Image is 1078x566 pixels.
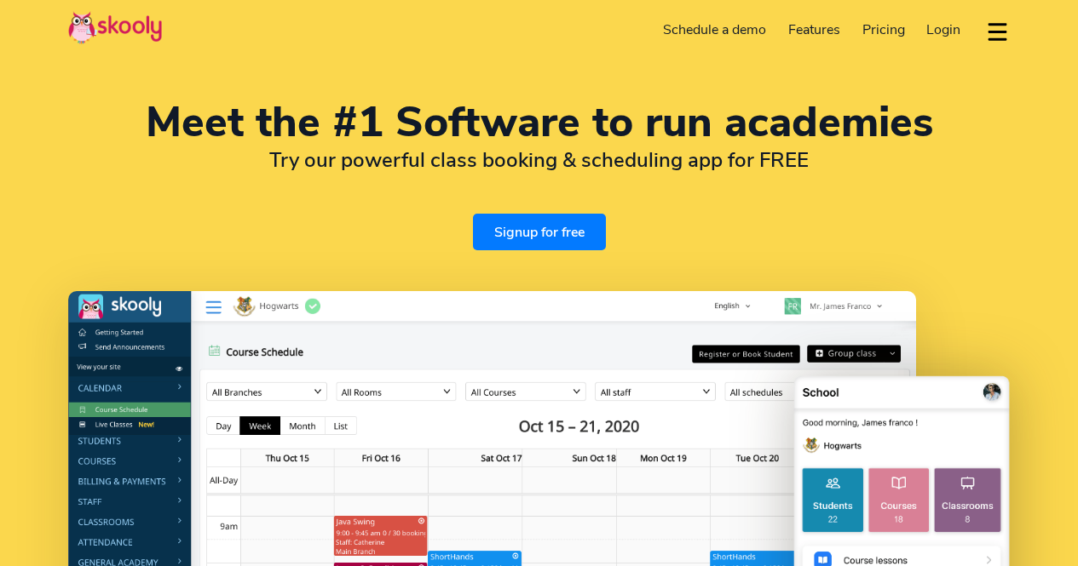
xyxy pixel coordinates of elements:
h1: Meet the #1 Software to run academies [68,102,1010,143]
a: Features [777,16,851,43]
span: Pricing [862,20,905,39]
span: Login [926,20,960,39]
a: Pricing [851,16,916,43]
button: dropdown menu [985,12,1010,51]
h2: Try our powerful class booking & scheduling app for FREE [68,147,1010,173]
iframe: To enrich screen reader interactions, please activate Accessibility in Grammarly extension settings [570,438,1061,566]
a: Signup for free [473,214,606,250]
a: Login [915,16,971,43]
a: Schedule a demo [653,16,778,43]
img: Skooly [68,11,162,44]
